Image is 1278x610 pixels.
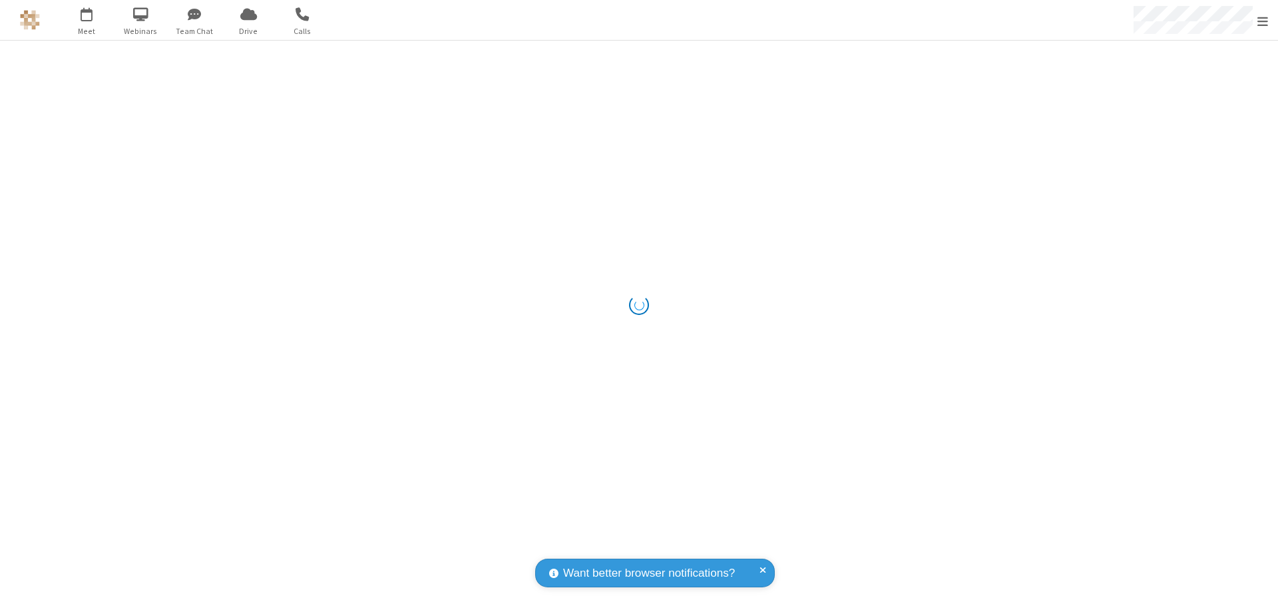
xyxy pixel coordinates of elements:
[224,25,274,37] span: Drive
[116,25,166,37] span: Webinars
[563,565,735,582] span: Want better browser notifications?
[170,25,220,37] span: Team Chat
[20,10,40,30] img: QA Selenium DO NOT DELETE OR CHANGE
[62,25,112,37] span: Meet
[278,25,327,37] span: Calls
